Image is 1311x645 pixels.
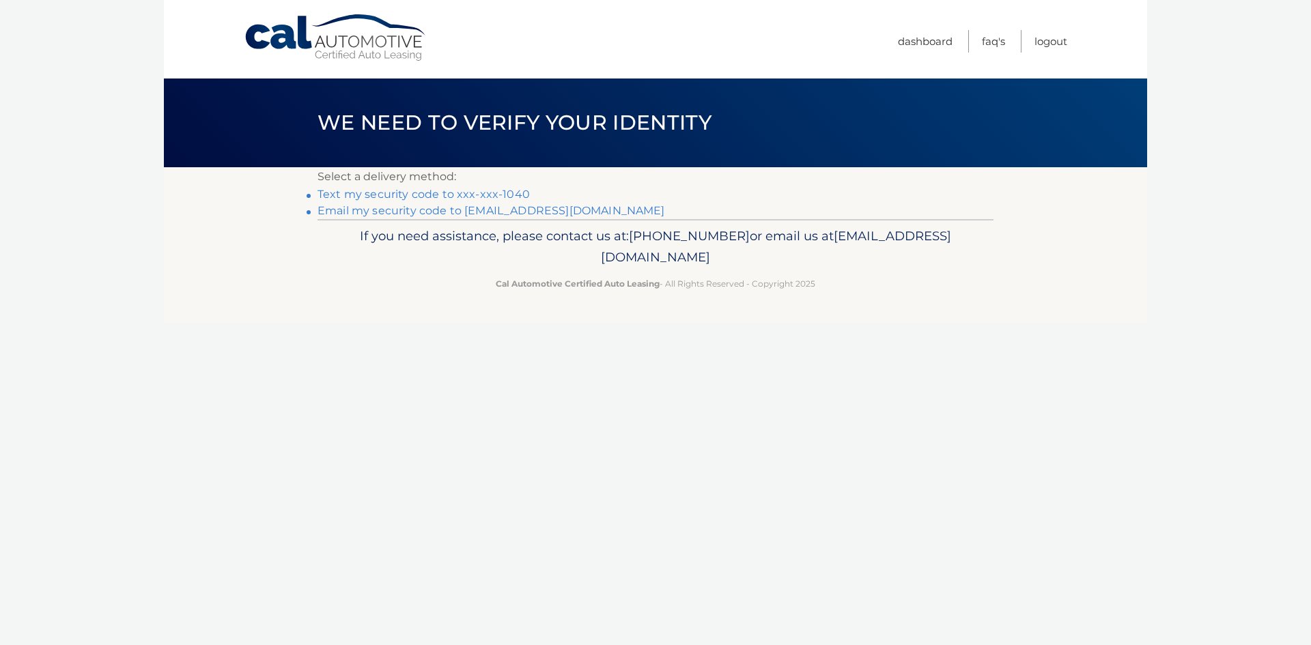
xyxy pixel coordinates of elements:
[318,204,665,217] a: Email my security code to [EMAIL_ADDRESS][DOMAIN_NAME]
[326,225,985,269] p: If you need assistance, please contact us at: or email us at
[326,276,985,291] p: - All Rights Reserved - Copyright 2025
[982,30,1005,53] a: FAQ's
[244,14,428,62] a: Cal Automotive
[318,188,530,201] a: Text my security code to xxx-xxx-1040
[629,228,750,244] span: [PHONE_NUMBER]
[898,30,953,53] a: Dashboard
[1034,30,1067,53] a: Logout
[318,110,711,135] span: We need to verify your identity
[496,278,660,289] strong: Cal Automotive Certified Auto Leasing
[318,167,993,186] p: Select a delivery method:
